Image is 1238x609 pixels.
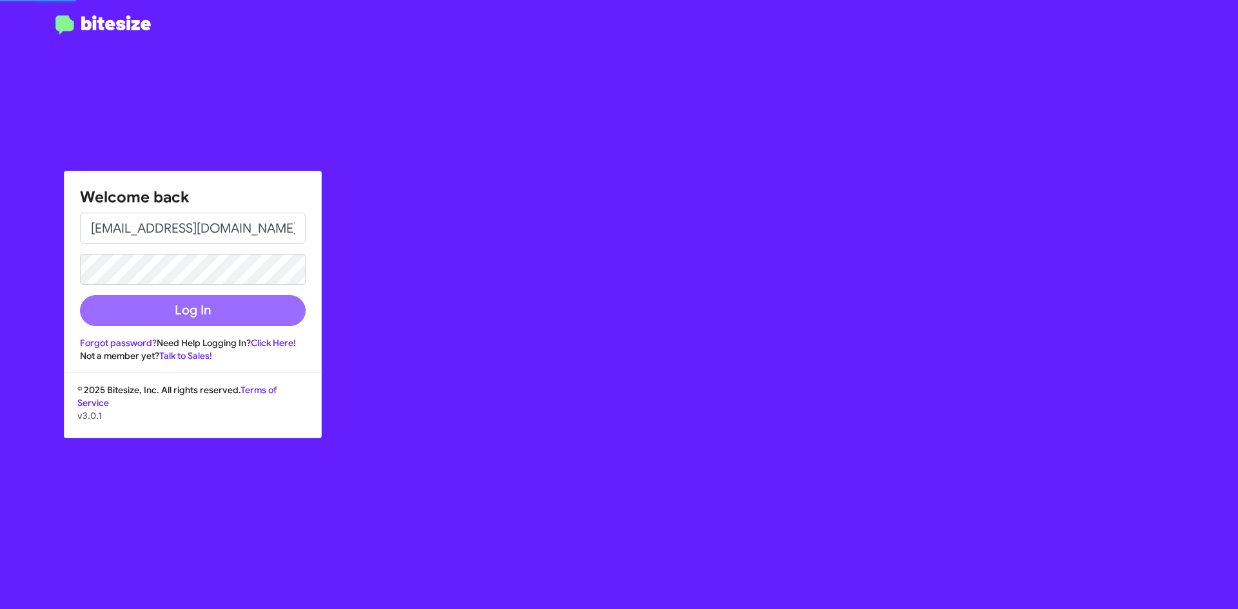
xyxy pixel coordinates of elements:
input: Email address [80,213,306,244]
div: © 2025 Bitesize, Inc. All rights reserved. [64,383,321,438]
div: Need Help Logging In? [80,336,306,349]
h1: Welcome back [80,187,306,208]
p: v3.0.1 [77,409,308,422]
button: Log In [80,295,306,326]
a: Click Here! [251,337,296,349]
div: Not a member yet? [80,349,306,362]
a: Talk to Sales! [159,350,212,362]
a: Forgot password? [80,337,157,349]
